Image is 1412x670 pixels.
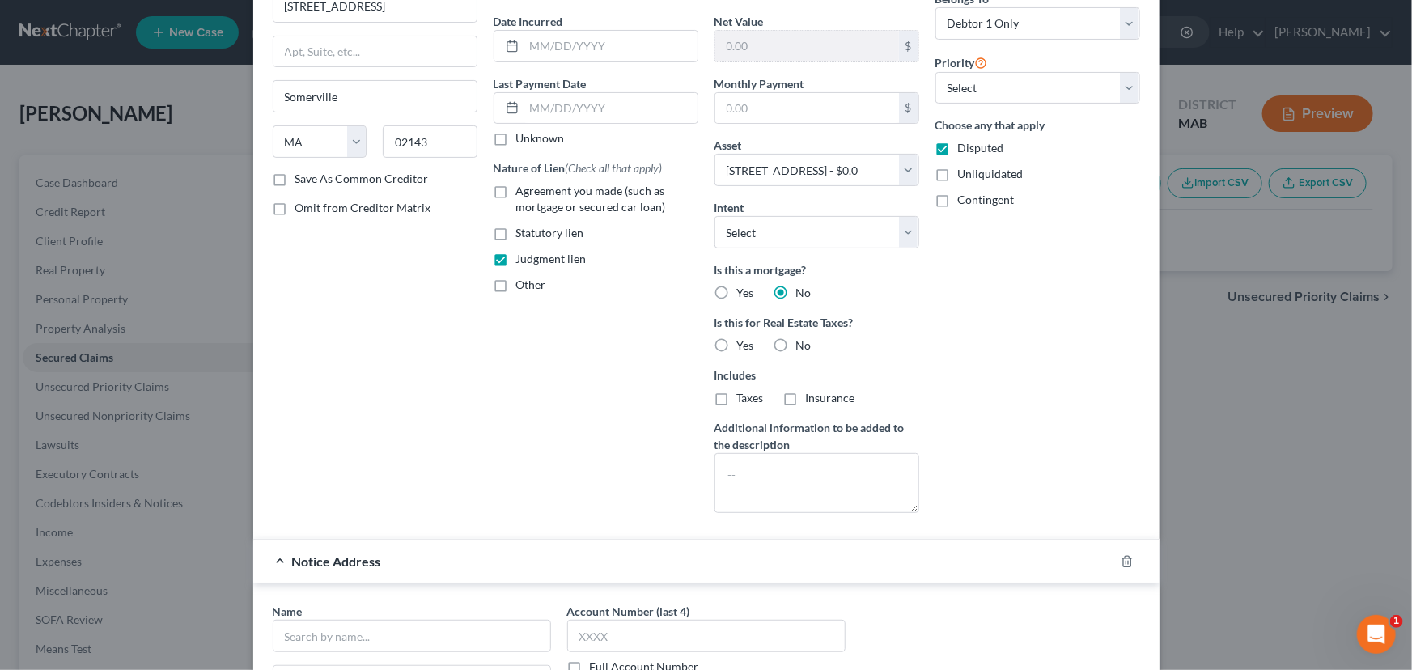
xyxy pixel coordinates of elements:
input: Apt, Suite, etc... [273,36,477,67]
label: Save As Common Creditor [295,171,429,187]
span: Judgment lien [516,252,587,265]
iframe: Intercom live chat [1357,615,1396,654]
label: Nature of Lien [494,159,663,176]
input: 0.00 [715,31,899,61]
label: Is this for Real Estate Taxes? [714,314,919,331]
span: Notice Address [292,553,381,569]
label: Date Incurred [494,13,563,30]
span: Omit from Creditor Matrix [295,201,431,214]
label: Net Value [714,13,764,30]
label: Additional information to be added to the description [714,419,919,453]
span: Disputed [958,141,1004,155]
span: No [796,338,812,352]
label: Monthly Payment [714,75,804,92]
span: Contingent [958,193,1015,206]
input: Search by name... [273,620,551,652]
label: Last Payment Date [494,75,587,92]
span: Unliquidated [958,167,1024,180]
div: $ [899,31,918,61]
label: Priority [935,53,988,72]
span: Name [273,604,303,618]
label: Intent [714,199,744,216]
label: Is this a mortgage? [714,261,919,278]
div: $ [899,93,918,124]
span: Insurance [806,391,855,405]
input: 0.00 [715,93,899,124]
span: Agreement you made (such as mortgage or secured car loan) [516,184,666,214]
span: Yes [737,338,754,352]
span: Statutory lien [516,226,584,240]
span: Asset [714,138,742,152]
span: Taxes [737,391,764,405]
input: Enter zip... [383,125,477,158]
span: Other [516,278,546,291]
label: Choose any that apply [935,117,1140,134]
label: Includes [714,367,919,384]
input: XXXX [567,620,846,652]
span: (Check all that apply) [566,161,663,175]
input: Enter city... [273,81,477,112]
input: MM/DD/YYYY [524,31,698,61]
span: Yes [737,286,754,299]
span: No [796,286,812,299]
label: Account Number (last 4) [567,603,690,620]
label: Unknown [516,130,565,146]
input: MM/DD/YYYY [524,93,698,124]
span: 1 [1390,615,1403,628]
